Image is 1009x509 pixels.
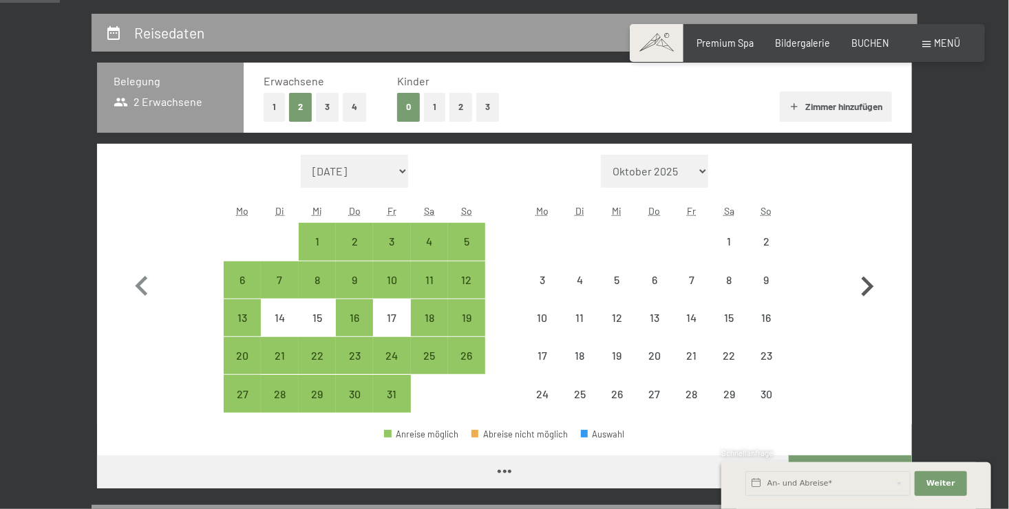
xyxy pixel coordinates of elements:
[224,299,261,336] div: Mon Oct 13 2025
[448,223,485,260] div: Sun Oct 05 2025
[748,337,785,374] div: Anreise nicht möglich
[636,375,673,412] div: Anreise nicht möglich
[336,299,373,336] div: Anreise möglich
[411,223,448,260] div: Sat Oct 04 2025
[599,350,634,385] div: 19
[299,261,336,299] div: Wed Oct 08 2025
[562,350,597,385] div: 18
[299,223,336,260] div: Wed Oct 01 2025
[613,205,622,217] abbr: Mittwoch
[599,389,634,423] div: 26
[636,375,673,412] div: Thu Nov 27 2025
[374,389,409,423] div: 31
[373,337,410,374] div: Fri Oct 24 2025
[337,389,372,423] div: 30
[561,375,598,412] div: Tue Nov 25 2025
[581,430,625,439] div: Auswahl
[780,91,892,122] button: Zimmer hinzufügen
[561,261,598,299] div: Anreise nicht möglich
[598,261,635,299] div: Wed Nov 05 2025
[225,312,259,347] div: 13
[374,350,409,385] div: 24
[637,350,672,385] div: 20
[299,337,336,374] div: Wed Oct 22 2025
[915,471,967,496] button: Weiter
[673,261,710,299] div: Anreise nicht möglich
[636,299,673,336] div: Anreise nicht möglich
[775,37,830,49] span: Bildergalerie
[299,375,336,412] div: Wed Oct 29 2025
[710,261,747,299] div: Sat Nov 08 2025
[224,337,261,374] div: Anreise möglich
[675,350,709,385] div: 21
[262,274,297,309] div: 7
[675,389,709,423] div: 28
[336,299,373,336] div: Thu Oct 16 2025
[673,261,710,299] div: Fri Nov 07 2025
[524,337,561,374] div: Anreise nicht möglich
[448,261,485,299] div: Sun Oct 12 2025
[449,312,484,347] div: 19
[373,299,410,336] div: Fri Oct 17 2025
[261,375,298,412] div: Anreise möglich
[935,37,961,49] span: Menü
[561,261,598,299] div: Tue Nov 04 2025
[449,93,472,121] button: 2
[299,223,336,260] div: Anreise möglich
[424,93,445,121] button: 1
[750,389,784,423] div: 30
[675,312,709,347] div: 14
[373,337,410,374] div: Anreise möglich
[262,350,297,385] div: 21
[264,93,285,121] button: 1
[412,312,447,347] div: 18
[524,261,561,299] div: Anreise nicht möglich
[336,223,373,260] div: Anreise möglich
[224,261,261,299] div: Mon Oct 06 2025
[710,337,747,374] div: Sat Nov 22 2025
[599,312,634,347] div: 12
[648,205,660,217] abbr: Donnerstag
[851,37,889,49] a: BUCHEN
[300,312,334,347] div: 15
[224,337,261,374] div: Mon Oct 20 2025
[300,350,334,385] div: 22
[387,205,396,217] abbr: Freitag
[710,375,747,412] div: Anreise nicht möglich
[411,337,448,374] div: Anreise möglich
[697,37,754,49] a: Premium Spa
[673,299,710,336] div: Anreise nicht möglich
[343,93,366,121] button: 4
[225,274,259,309] div: 6
[712,274,746,309] div: 8
[412,274,447,309] div: 11
[673,299,710,336] div: Fri Nov 14 2025
[748,375,785,412] div: Anreise nicht möglich
[525,274,560,309] div: 3
[411,299,448,336] div: Sat Oct 18 2025
[561,299,598,336] div: Anreise nicht möglich
[562,274,597,309] div: 4
[316,93,339,121] button: 3
[300,389,334,423] div: 29
[336,337,373,374] div: Thu Oct 23 2025
[461,205,472,217] abbr: Sonntag
[637,389,672,423] div: 27
[114,94,202,109] span: 2 Erwachsene
[225,350,259,385] div: 20
[598,375,635,412] div: Anreise nicht möglich
[710,299,747,336] div: Anreise nicht möglich
[397,74,429,87] span: Kinder
[411,261,448,299] div: Sat Oct 11 2025
[449,236,484,270] div: 5
[411,337,448,374] div: Sat Oct 25 2025
[561,337,598,374] div: Anreise nicht möglich
[374,312,409,347] div: 17
[724,205,734,217] abbr: Samstag
[373,299,410,336] div: Anreise nicht möglich
[236,205,248,217] abbr: Montag
[561,337,598,374] div: Tue Nov 18 2025
[412,236,447,270] div: 4
[748,223,785,260] div: Anreise nicht möglich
